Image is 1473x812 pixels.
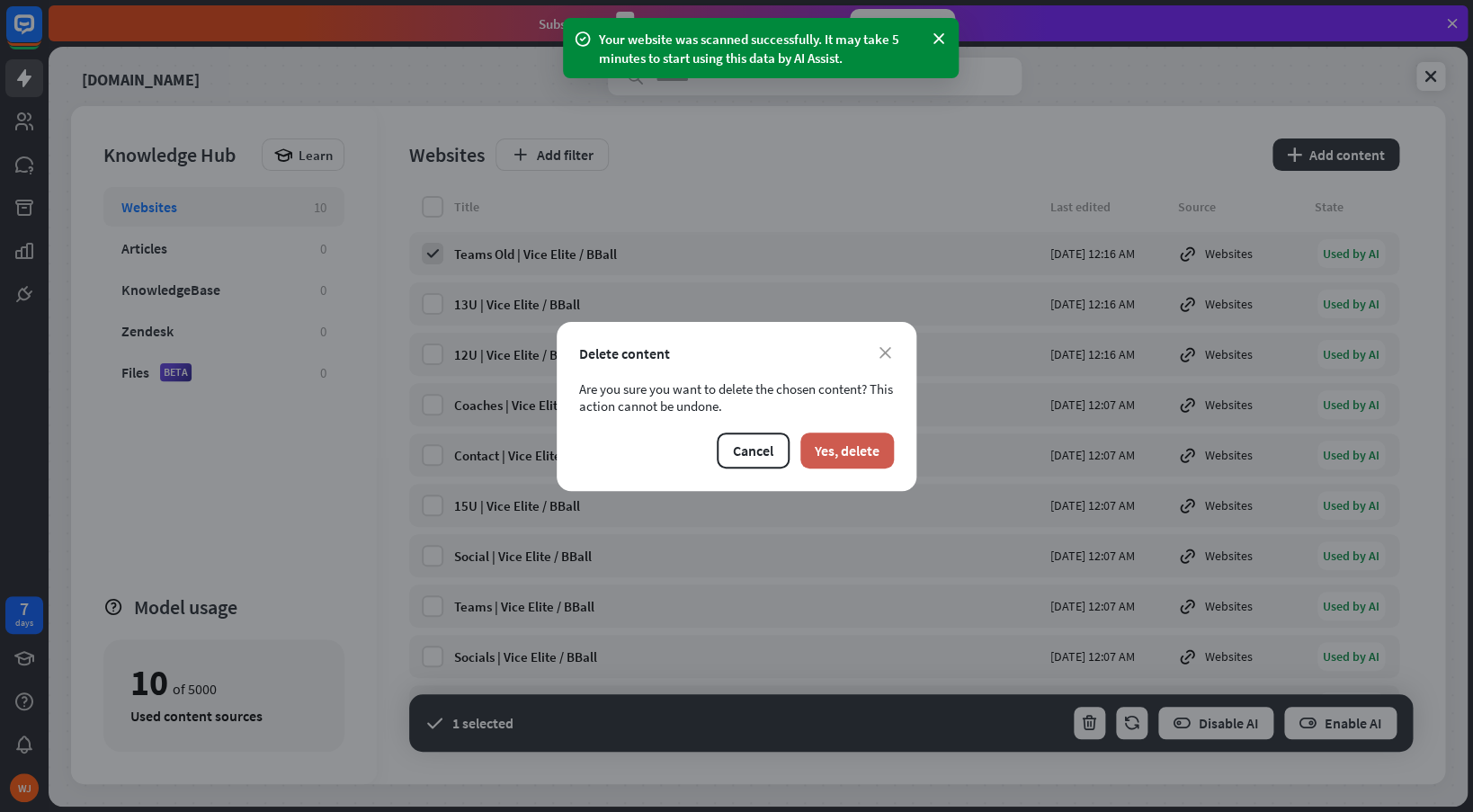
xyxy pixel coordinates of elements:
i: close [879,347,891,359]
button: Open LiveChat chat widget [14,7,68,61]
div: Your website was scanned successfully. It may take 5 minutes to start using this data by AI Assist. [599,30,923,67]
button: Cancel [717,433,790,468]
button: Yes, delete [800,433,894,468]
div: Are you sure you want to delete the chosen content? This action cannot be undone. [579,380,894,415]
div: Delete content [579,344,894,362]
